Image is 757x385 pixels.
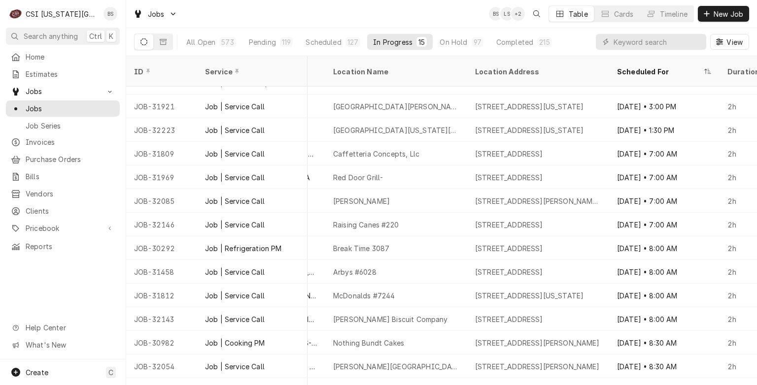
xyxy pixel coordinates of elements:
[126,189,197,213] div: JOB-32085
[126,95,197,118] div: JOB-31921
[500,7,514,21] div: LS
[282,37,291,47] div: 119
[609,213,720,236] div: [DATE] • 7:00 AM
[496,37,533,47] div: Completed
[609,236,720,260] div: [DATE] • 8:00 AM
[698,6,749,22] button: New Job
[126,354,197,378] div: JOB-32054
[475,267,543,277] div: [STREET_ADDRESS]
[108,367,113,378] span: C
[333,66,457,77] div: Location Name
[333,172,383,183] div: Red Door Grill-
[6,337,120,353] a: Go to What's New
[475,290,584,301] div: [STREET_ADDRESS][US_STATE]
[475,125,584,135] div: [STREET_ADDRESS][US_STATE]
[205,361,265,372] div: Job | Service Call
[333,125,459,135] div: [GEOGRAPHIC_DATA][US_STATE][PERSON_NAME]
[205,66,298,77] div: Service
[333,243,389,254] div: Break Time 3087
[609,284,720,307] div: [DATE] • 8:00 AM
[26,189,115,199] span: Vendors
[333,220,399,230] div: Raising Canes #220
[126,165,197,189] div: JOB-31969
[221,37,234,47] div: 573
[26,223,100,233] span: Pricebook
[6,320,120,336] a: Go to Help Center
[126,118,197,142] div: JOB-32223
[489,7,503,21] div: Brent Seaba's Avatar
[89,31,102,41] span: Ctrl
[333,196,390,206] div: [PERSON_NAME]
[475,220,543,230] div: [STREET_ADDRESS]
[6,186,120,202] a: Vendors
[6,151,120,167] a: Purchase Orders
[205,149,265,159] div: Job | Service Call
[475,101,584,112] div: [STREET_ADDRESS][US_STATE]
[26,137,115,147] span: Invoices
[9,7,23,21] div: C
[6,118,120,134] a: Job Series
[609,142,720,165] div: [DATE] • 7:00 AM
[26,52,115,62] span: Home
[609,307,720,331] div: [DATE] • 8:00 AM
[205,290,265,301] div: Job | Service Call
[6,220,120,236] a: Go to Pricebook
[6,134,120,150] a: Invoices
[609,331,720,354] div: [DATE] • 8:30 AM
[489,7,503,21] div: BS
[6,66,120,82] a: Estimates
[609,189,720,213] div: [DATE] • 7:00 AM
[347,37,358,47] div: 127
[475,361,600,372] div: [STREET_ADDRESS][PERSON_NAME]
[539,37,550,47] div: 215
[6,28,120,45] button: Search anythingCtrlK
[26,154,115,164] span: Purchase Orders
[306,37,341,47] div: Scheduled
[418,37,425,47] div: 15
[126,307,197,331] div: JOB-32143
[6,203,120,219] a: Clients
[26,86,100,96] span: Jobs
[26,368,48,377] span: Create
[373,37,413,47] div: In Progress
[609,260,720,284] div: [DATE] • 8:00 AM
[26,171,115,182] span: Bills
[205,338,265,348] div: Job | Cooking PM
[475,149,543,159] div: [STREET_ADDRESS]
[26,340,114,350] span: What's New
[205,243,282,254] div: Job | Refrigeration PM
[333,149,419,159] div: Caffetteria Concepts, Llc
[6,100,120,117] a: Jobs
[333,314,448,324] div: [PERSON_NAME] Biscuit Company
[205,125,265,135] div: Job | Service Call
[440,37,467,47] div: On Hold
[103,7,117,21] div: BS
[126,331,197,354] div: JOB-30982
[511,7,525,21] div: + 2
[126,213,197,236] div: JOB-32146
[126,142,197,165] div: JOB-31809
[660,9,688,19] div: Timeline
[26,103,115,114] span: Jobs
[333,101,459,112] div: [GEOGRAPHIC_DATA][PERSON_NAME]
[500,7,514,21] div: Lindy Springer's Avatar
[609,95,720,118] div: [DATE] • 3:00 PM
[205,101,265,112] div: Job | Service Call
[205,196,265,206] div: Job | Service Call
[712,9,745,19] span: New Job
[129,6,181,22] a: Go to Jobs
[614,34,701,50] input: Keyword search
[6,168,120,185] a: Bills
[186,37,215,47] div: All Open
[475,314,543,324] div: [STREET_ADDRESS]
[6,238,120,255] a: Reports
[475,338,600,348] div: [STREET_ADDRESS][PERSON_NAME]
[333,290,395,301] div: McDonalds #7244
[26,241,115,252] span: Reports
[475,196,601,206] div: [STREET_ADDRESS][PERSON_NAME][PERSON_NAME]
[109,31,113,41] span: K
[617,66,702,77] div: Scheduled For
[26,69,115,79] span: Estimates
[333,338,404,348] div: Nothing Bundt Cakes
[614,9,634,19] div: Cards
